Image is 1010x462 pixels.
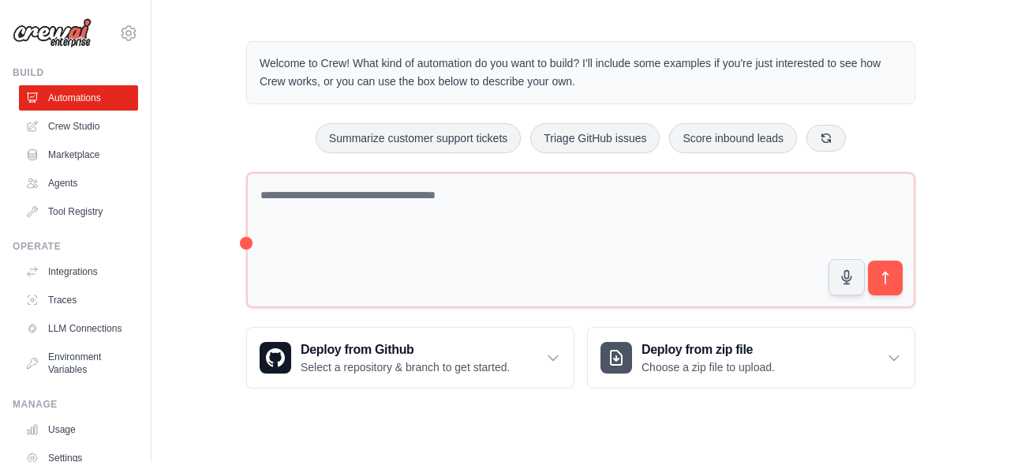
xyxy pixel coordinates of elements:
[530,123,660,153] button: Triage GitHub issues
[642,340,775,359] h3: Deploy from zip file
[301,359,510,375] p: Select a repository & branch to get started.
[13,18,92,48] img: Logo
[19,417,138,442] a: Usage
[19,316,138,341] a: LLM Connections
[19,85,138,111] a: Automations
[19,287,138,313] a: Traces
[669,123,797,153] button: Score inbound leads
[260,54,902,91] p: Welcome to Crew! What kind of automation do you want to build? I'll include some examples if you'...
[19,344,138,382] a: Environment Variables
[19,142,138,167] a: Marketplace
[301,340,510,359] h3: Deploy from Github
[13,240,138,253] div: Operate
[316,123,521,153] button: Summarize customer support tickets
[19,114,138,139] a: Crew Studio
[19,199,138,224] a: Tool Registry
[19,171,138,196] a: Agents
[19,259,138,284] a: Integrations
[13,66,138,79] div: Build
[13,398,138,411] div: Manage
[642,359,775,375] p: Choose a zip file to upload.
